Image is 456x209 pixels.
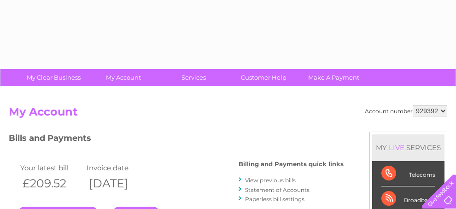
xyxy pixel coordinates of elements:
[372,134,444,161] div: MY SERVICES
[9,132,344,148] h3: Bills and Payments
[387,143,406,152] div: LIVE
[86,69,162,86] a: My Account
[245,196,304,203] a: Paperless bill settings
[226,69,302,86] a: Customer Help
[16,69,92,86] a: My Clear Business
[245,177,296,184] a: View previous bills
[239,161,344,168] h4: Billing and Payments quick links
[245,186,310,193] a: Statement of Accounts
[156,69,232,86] a: Services
[84,174,151,193] th: [DATE]
[9,105,447,123] h2: My Account
[296,69,372,86] a: Make A Payment
[365,105,447,116] div: Account number
[18,162,84,174] td: Your latest bill
[84,162,151,174] td: Invoice date
[381,161,435,186] div: Telecoms
[18,174,84,193] th: £209.52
